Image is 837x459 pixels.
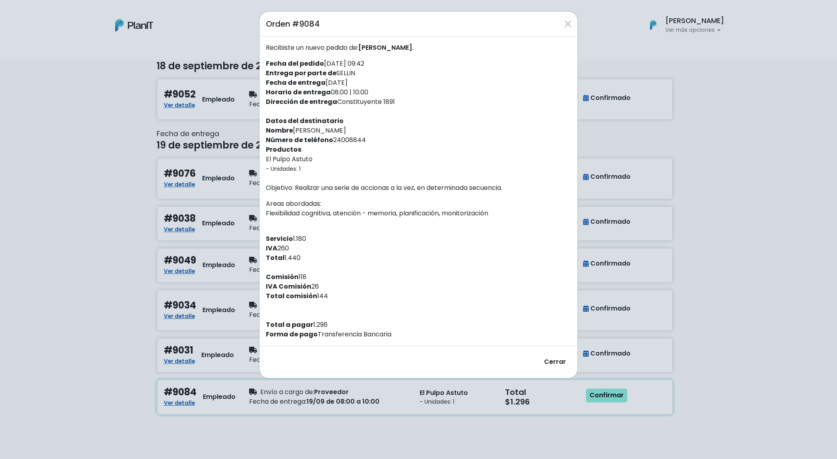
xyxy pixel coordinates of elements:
button: Close [562,18,574,30]
small: - Unidades: 1 [266,165,301,173]
strong: Total comisión [266,291,317,301]
div: [DATE] 09:42 [DATE] 08:00 | 10:00 Constituyente 1891 [PERSON_NAME] 24008844 El Pulpo Astuto 1.180... [259,37,578,346]
strong: Total [266,253,285,262]
strong: Dirección de entrega [266,97,337,106]
p: Recibiste un nuevo pedido de: . [266,43,571,53]
p: Objetivo: Realizar una serie de accionas a la vez, en determinada secuencia. [266,183,571,193]
strong: Número de teléfono [266,135,333,145]
strong: Total a pagar [266,320,313,329]
strong: Forma de pago [266,330,318,339]
button: Cerrar [539,352,571,372]
label: SELLIN [266,68,355,78]
div: ¿Necesitás ayuda? [41,8,115,23]
strong: Horario de entrega [266,88,331,97]
strong: IVA Comisión [266,282,311,291]
strong: Fecha de entrega [266,78,326,87]
strong: Nombre [266,126,293,135]
strong: Fecha del pedido [266,59,324,68]
span: [PERSON_NAME] [358,43,412,52]
strong: Servicio [266,234,293,243]
p: Areas abordadas: Flexibilidad cognitiva, atención - memoria, planificación, monitorización [266,199,571,218]
strong: IVA [266,244,277,253]
h5: Orden #9084 [266,18,320,30]
strong: Datos del destinatario [266,116,344,125]
strong: Comisión [266,272,299,281]
strong: Productos [266,145,301,154]
strong: Entrega por parte de [266,68,336,78]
